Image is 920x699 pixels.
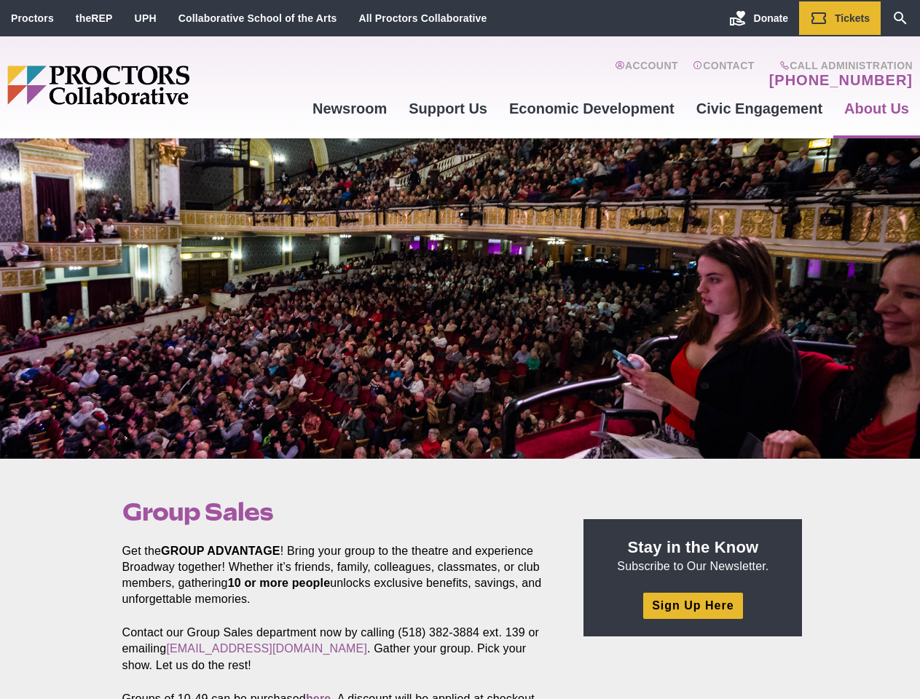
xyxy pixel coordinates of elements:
[693,60,755,89] a: Contact
[718,1,799,35] a: Donate
[228,577,331,589] strong: 10 or more people
[643,593,742,618] a: Sign Up Here
[76,12,113,24] a: theREP
[881,1,920,35] a: Search
[769,71,913,89] a: [PHONE_NUMBER]
[122,498,551,526] h1: Group Sales
[166,642,367,655] a: [EMAIL_ADDRESS][DOMAIN_NAME]
[685,89,833,128] a: Civic Engagement
[178,12,337,24] a: Collaborative School of the Arts
[122,543,551,607] p: Get the ! Bring your group to the theatre and experience Broadway together! Whether it’s friends,...
[754,12,788,24] span: Donate
[11,12,54,24] a: Proctors
[398,89,498,128] a: Support Us
[833,89,920,128] a: About Us
[122,625,551,673] p: Contact our Group Sales department now by calling (518) 382-3884 ext. 139 or emailing . Gather yo...
[799,1,881,35] a: Tickets
[835,12,870,24] span: Tickets
[765,60,913,71] span: Call Administration
[7,66,302,105] img: Proctors logo
[135,12,157,24] a: UPH
[161,545,280,557] strong: GROUP ADVANTAGE
[358,12,487,24] a: All Proctors Collaborative
[628,538,759,556] strong: Stay in the Know
[615,60,678,89] a: Account
[498,89,685,128] a: Economic Development
[302,89,398,128] a: Newsroom
[601,537,785,574] p: Subscribe to Our Newsletter.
